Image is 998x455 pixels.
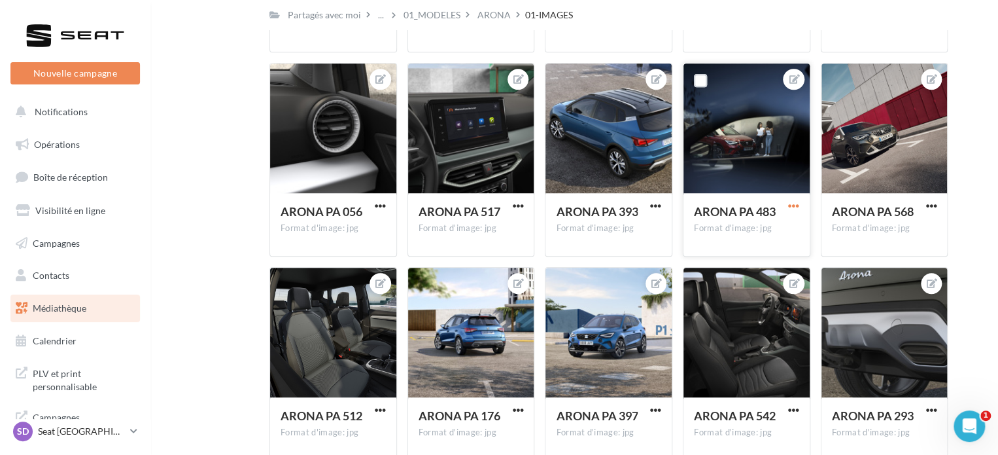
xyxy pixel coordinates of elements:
[35,106,88,117] span: Notifications
[419,427,524,439] div: Format d'image: jpg
[8,359,143,398] a: PLV et print personnalisable
[33,409,135,437] span: Campagnes DataOnDemand
[33,172,108,183] span: Boîte de réception
[8,403,143,442] a: Campagnes DataOnDemand
[832,204,914,219] span: ARONA PA 568
[33,270,69,281] span: Contacts
[33,302,86,314] span: Médiathèque
[954,410,985,442] iframe: Intercom live chat
[8,197,143,225] a: Visibilité en ligne
[8,262,143,289] a: Contacts
[281,223,386,234] div: Format d'image: jpg
[8,98,137,126] button: Notifications
[832,409,914,423] span: ARONA PA 293
[10,62,140,84] button: Nouvelle campagne
[8,327,143,355] a: Calendrier
[694,409,776,423] span: ARONA PA 542
[33,365,135,393] span: PLV et print personnalisable
[8,163,143,191] a: Boîte de réception
[556,204,638,219] span: ARONA PA 393
[17,425,29,438] span: SD
[419,204,500,219] span: ARONA PA 517
[33,237,80,248] span: Campagnes
[832,223,937,234] div: Format d'image: jpg
[8,230,143,257] a: Campagnes
[556,427,661,439] div: Format d'image: jpg
[10,419,140,444] a: SD Seat [GEOGRAPHIC_DATA]
[281,204,362,219] span: ARONA PA 056
[281,409,362,423] span: ARONA PA 512
[8,295,143,322] a: Médiathèque
[525,9,573,22] div: 01-IMAGES
[375,6,387,24] div: ...
[556,223,661,234] div: Format d'image: jpg
[35,205,105,216] span: Visibilité en ligne
[404,9,460,22] div: 01_MODELES
[980,410,991,421] span: 1
[556,409,638,423] span: ARONA PA 397
[419,409,500,423] span: ARONA PA 176
[694,427,799,439] div: Format d'image: jpg
[477,9,511,22] div: ARONA
[281,427,386,439] div: Format d'image: jpg
[694,204,776,219] span: ARONA PA 483
[8,131,143,158] a: Opérations
[694,223,799,234] div: Format d'image: jpg
[288,9,361,22] div: Partagés avec moi
[419,223,524,234] div: Format d'image: jpg
[33,335,77,346] span: Calendrier
[38,425,125,438] p: Seat [GEOGRAPHIC_DATA]
[832,427,937,439] div: Format d'image: jpg
[34,139,80,150] span: Opérations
